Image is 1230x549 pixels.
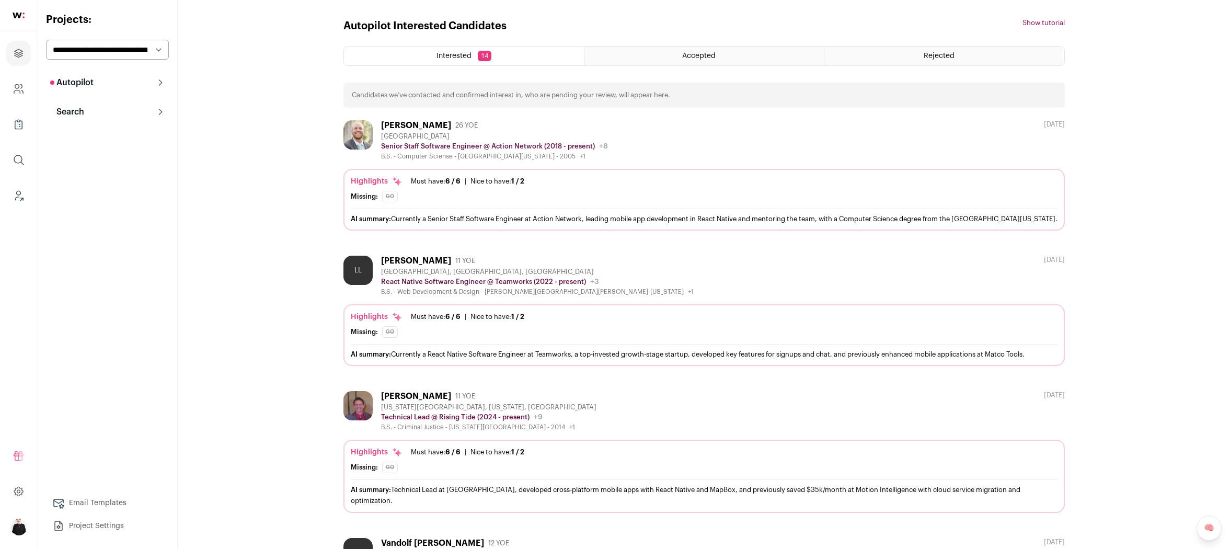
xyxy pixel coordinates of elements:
div: Go [382,326,398,338]
a: Leads (Backoffice) [6,183,31,208]
span: 1 / 2 [511,313,524,320]
div: [PERSON_NAME] [381,256,451,266]
div: B.S. - Computer Sciense - [GEOGRAPHIC_DATA][US_STATE] - 2005 [381,152,608,161]
a: [PERSON_NAME] 26 YOE [GEOGRAPHIC_DATA] Senior Staff Software Engineer @ Action Network (2018 - pr... [343,120,1065,231]
a: [PERSON_NAME] 11 YOE [US_STATE][GEOGRAPHIC_DATA], [US_STATE], [GEOGRAPHIC_DATA] Technical Lead @ ... [343,391,1065,512]
ul: | [411,313,524,321]
p: Candidates we’ve contacted and confirmed interest in, who are pending your review, will appear here. [352,91,670,99]
span: 1 / 2 [511,178,524,185]
span: AI summary: [351,351,391,358]
button: Open dropdown [10,519,27,535]
p: Technical Lead @ Rising Tide (2024 - present) [381,413,530,421]
p: Search [50,106,84,118]
div: Must have: [411,177,461,186]
span: +1 [580,153,585,159]
div: [DATE] [1044,120,1065,129]
div: Missing: [351,328,378,336]
span: AI summary: [351,215,391,222]
span: 11 YOE [455,392,475,401]
span: 6 / 6 [445,313,461,320]
div: Go [382,462,398,473]
div: [DATE] [1044,391,1065,399]
a: Email Templates [46,493,169,513]
a: Company and ATS Settings [6,76,31,101]
div: B.S. - Web Development & Design - [PERSON_NAME][GEOGRAPHIC_DATA][PERSON_NAME]-[US_STATE] [381,288,694,296]
div: [GEOGRAPHIC_DATA], [GEOGRAPHIC_DATA], [GEOGRAPHIC_DATA] [381,268,694,276]
a: Project Settings [46,516,169,536]
h1: Autopilot Interested Candidates [343,19,507,33]
div: Nice to have: [470,177,524,186]
span: +1 [688,289,694,295]
div: [DATE] [1044,256,1065,264]
span: AI summary: [351,486,391,493]
button: Search [46,101,169,122]
div: Missing: [351,192,378,201]
div: Nice to have: [470,448,524,456]
div: B.S. - Criminal Justice - [US_STATE][GEOGRAPHIC_DATA] - 2014 [381,423,596,431]
div: Currently a Senior Staff Software Engineer at Action Network, leading mobile app development in R... [351,213,1057,224]
span: 11 YOE [455,257,475,265]
p: Senior Staff Software Engineer @ Action Network (2018 - present) [381,142,595,151]
span: 26 YOE [455,121,478,130]
button: Autopilot [46,72,169,93]
div: Must have: [411,448,461,456]
div: [US_STATE][GEOGRAPHIC_DATA], [US_STATE], [GEOGRAPHIC_DATA] [381,403,596,411]
a: Accepted [584,47,824,65]
div: Highlights [351,447,403,458]
img: wellfound-shorthand-0d5821cbd27db2630d0214b213865d53afaa358527fdda9d0ea32b1df1b89c2c.svg [13,13,25,18]
div: Must have: [411,313,461,321]
div: Highlights [351,312,403,322]
div: [DATE] [1044,538,1065,546]
span: Rejected [924,52,955,60]
p: React Native Software Engineer @ Teamworks (2022 - present) [381,278,586,286]
div: Highlights [351,176,403,187]
span: 1 / 2 [511,449,524,455]
a: Projects [6,41,31,66]
div: Vandolf [PERSON_NAME] [381,538,484,548]
div: [GEOGRAPHIC_DATA] [381,132,608,141]
a: Rejected [824,47,1064,65]
span: 14 [478,51,491,61]
div: Technical Lead at [GEOGRAPHIC_DATA], developed cross-platform mobile apps with React Native and M... [351,484,1057,506]
span: 6 / 6 [445,178,461,185]
span: +8 [599,143,608,150]
span: 12 YOE [488,539,509,547]
span: +9 [534,414,543,421]
div: LL [343,256,373,285]
ul: | [411,177,524,186]
div: Nice to have: [470,313,524,321]
div: Currently a React Native Software Engineer at Teamworks, a top-invested growth-stage startup, dev... [351,349,1057,360]
h2: Projects: [46,13,169,27]
div: [PERSON_NAME] [381,391,451,402]
a: 🧠 [1197,516,1222,541]
a: Company Lists [6,112,31,137]
button: Show tutorial [1022,19,1065,27]
div: Missing: [351,463,378,472]
img: 07687eb9a21257fbc28378de6c8ec923299ac19d90df90172a8bcfde809f5bdf [343,391,373,420]
span: +1 [569,424,575,430]
div: [PERSON_NAME] [381,120,451,131]
img: ba092e5bdb0e5641780f03de74d9db07234c7d67aeb258fc3df3994c9e700323.jpg [343,120,373,150]
img: 9240684-medium_jpg [10,519,27,535]
a: LL [PERSON_NAME] 11 YOE [GEOGRAPHIC_DATA], [GEOGRAPHIC_DATA], [GEOGRAPHIC_DATA] React Native Soft... [343,256,1065,366]
p: Autopilot [50,76,94,89]
ul: | [411,448,524,456]
span: Accepted [682,52,716,60]
span: Interested [436,52,472,60]
span: +3 [590,278,599,285]
span: 6 / 6 [445,449,461,455]
div: Go [382,191,398,202]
